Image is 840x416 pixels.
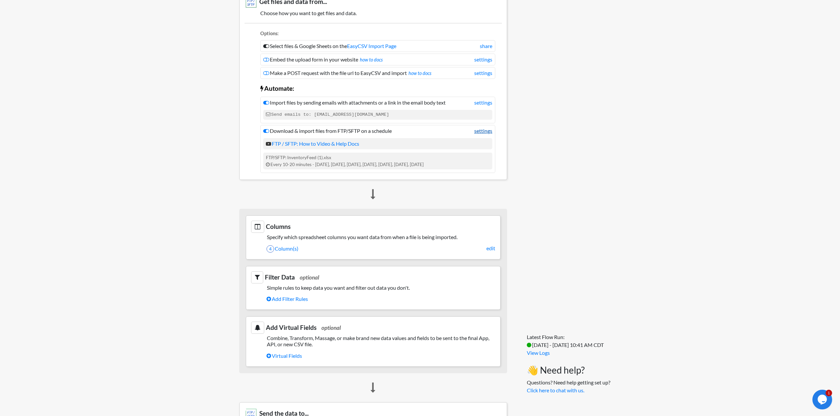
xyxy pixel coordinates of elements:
[251,322,495,334] h3: Add Virtual Fields
[527,350,550,356] a: View Logs
[267,350,495,361] a: Virtual Fields
[251,284,495,291] h5: Simple rules to keep data you want and filter out data you don't.
[474,56,492,63] a: settings
[260,125,495,173] li: Download & import files from FTP/SFTP on a schedule
[267,293,495,305] a: Add Filter Rules
[251,271,495,283] h3: Filter Data
[527,387,584,393] a: Click here to chat with us.
[347,43,396,49] a: EasyCSV Import Page
[251,221,495,233] h3: Columns
[474,127,492,135] a: settings
[263,110,492,120] code: Send emails to: [EMAIL_ADDRESS][DOMAIN_NAME]
[474,99,492,107] a: settings
[251,335,495,347] h5: Combine, Transform, Massage, or make brand new data values and fields to be sent to the final App...
[260,30,495,39] li: Options:
[267,245,274,253] span: 4
[267,243,495,254] a: 4Column(s)
[266,140,359,147] a: FTP / SFTP: How to Video & Help Docs
[263,153,492,169] div: FTP/SFTP: InventoryFeed (1).xlsx Every 10-20 minutes - [DATE], [DATE], [DATE], [DATE], [DATE], [D...
[260,81,495,95] li: Automate:
[527,365,610,376] h3: 👋 Need help?
[480,42,492,50] a: share
[474,69,492,77] a: settings
[527,334,604,348] span: Latest Flow Run: [DATE] - [DATE] 10:41 AM CDT
[245,10,502,16] h5: Choose how you want to get files and data.
[527,379,610,394] p: Questions? Need help getting set up?
[812,390,833,409] iframe: chat widget
[321,324,341,331] span: optional
[300,274,319,281] span: optional
[260,40,495,52] li: Select files & Google Sheets on the
[360,57,383,62] a: how to docs
[260,54,495,65] li: Embed the upload form in your website
[486,244,495,252] a: edit
[260,97,495,123] li: Import files by sending emails with attachments or a link in the email body text
[260,67,495,79] li: Make a POST request with the file url to EasyCSV and import
[408,70,432,76] a: how to docs
[251,234,495,240] h5: Specify which spreadsheet columns you want data from when a file is being imported.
